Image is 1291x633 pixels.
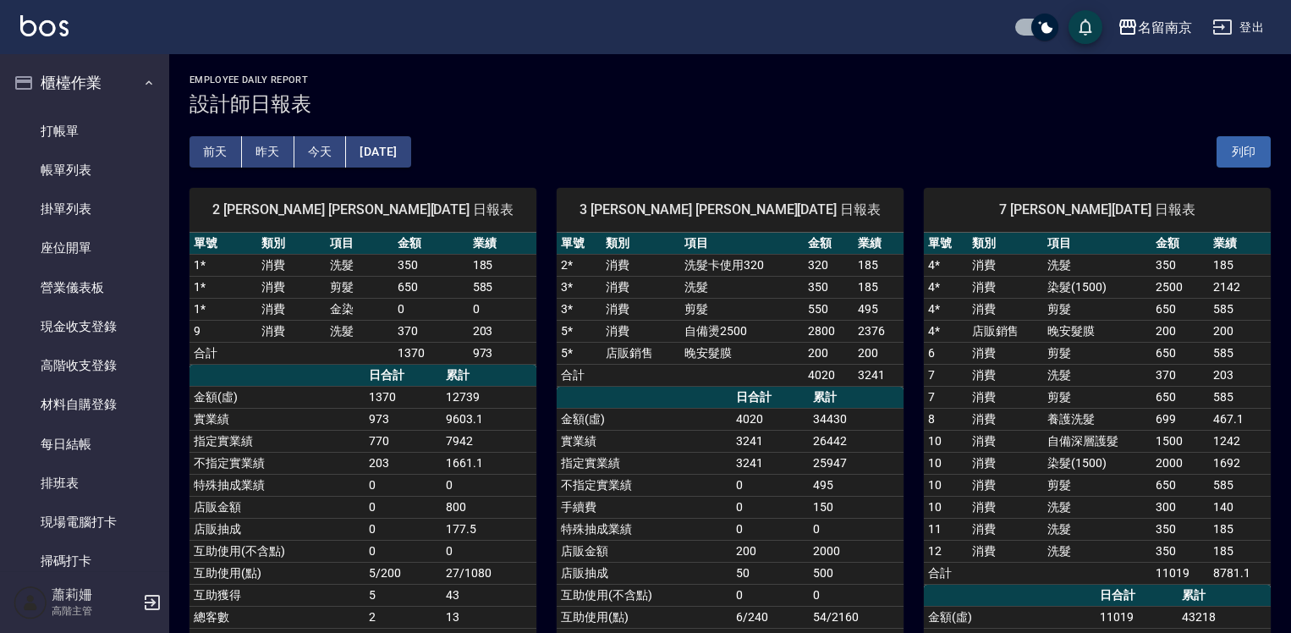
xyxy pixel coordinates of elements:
th: 金額 [1151,233,1209,255]
h2: Employee Daily Report [190,74,1271,85]
td: 消費 [257,276,325,298]
a: 現場電腦打卡 [7,503,162,542]
a: 座位開單 [7,228,162,267]
td: 消費 [968,408,1044,430]
a: 排班表 [7,464,162,503]
td: 350 [1151,254,1209,276]
a: 掃碼打卡 [7,542,162,581]
td: 495 [854,298,904,320]
button: 名留南京 [1111,10,1199,45]
td: 13 [442,606,536,628]
th: 單號 [924,233,968,255]
td: 洗髮卡使用320 [680,254,804,276]
td: 2142 [1209,276,1271,298]
td: 11019 [1151,562,1209,584]
td: 12739 [442,386,536,408]
td: 200 [732,540,809,562]
td: 770 [365,430,442,452]
a: 12 [928,544,942,558]
td: 585 [1209,342,1271,364]
th: 類別 [602,233,680,255]
td: 0 [365,496,442,518]
td: 晚安髮膜 [680,342,804,364]
td: 金額(虛) [190,386,365,408]
td: 54/2160 [809,606,904,628]
div: 名留南京 [1138,17,1192,38]
a: 7 [928,368,935,382]
img: Logo [20,15,69,36]
td: 特殊抽成業績 [190,474,365,496]
td: 0 [442,474,536,496]
th: 類別 [257,233,325,255]
td: 43 [442,584,536,606]
td: 互助使用(不含點) [190,540,365,562]
td: 消費 [968,496,1044,518]
td: 剪髮 [1043,342,1151,364]
td: 1370 [365,386,442,408]
td: 指定實業績 [190,430,365,452]
button: 昨天 [242,136,294,168]
td: 0 [809,518,904,540]
td: 金染 [326,298,393,320]
td: 店販金額 [557,540,732,562]
td: 585 [1209,386,1271,408]
a: 帳單列表 [7,151,162,190]
th: 日合計 [1096,585,1177,607]
th: 金額 [393,233,469,255]
td: 25947 [809,452,904,474]
th: 業績 [469,233,536,255]
td: 店販銷售 [602,342,680,364]
td: 洗髮 [1043,254,1151,276]
th: 金額 [804,233,854,255]
td: 染髮(1500) [1043,452,1151,474]
a: 10 [928,434,942,448]
td: 800 [442,496,536,518]
td: 晚安髮膜 [1043,320,1151,342]
td: 不指定實業績 [557,474,732,496]
td: 店販銷售 [968,320,1044,342]
td: 467.1 [1209,408,1271,430]
td: 洗髮 [1043,540,1151,562]
td: 370 [393,320,469,342]
td: 0 [393,298,469,320]
td: 370 [1151,364,1209,386]
td: 0 [365,540,442,562]
td: 185 [1209,540,1271,562]
a: 每日結帳 [7,425,162,464]
td: 消費 [968,474,1044,496]
td: 5/200 [365,562,442,584]
td: 洗髮 [326,320,393,342]
button: [DATE] [346,136,410,168]
td: 實業績 [190,408,365,430]
td: 650 [1151,386,1209,408]
td: 2800 [804,320,854,342]
td: 350 [1151,518,1209,540]
td: 互助使用(點) [190,562,365,584]
td: 消費 [968,254,1044,276]
td: 203 [365,452,442,474]
td: 973 [365,408,442,430]
a: 材料自購登錄 [7,385,162,424]
td: 剪髮 [1043,474,1151,496]
td: 9603.1 [442,408,536,430]
td: 養護洗髮 [1043,408,1151,430]
td: 650 [1151,474,1209,496]
td: 1242 [1209,430,1271,452]
td: 剪髮 [326,276,393,298]
th: 單號 [190,233,257,255]
td: 4020 [804,364,854,386]
td: 43218 [1178,606,1271,628]
td: 2 [365,606,442,628]
td: 0 [365,518,442,540]
td: 消費 [968,342,1044,364]
td: 177.5 [442,518,536,540]
td: 1692 [1209,452,1271,474]
td: 699 [1151,408,1209,430]
td: 特殊抽成業績 [557,518,732,540]
td: 550 [804,298,854,320]
td: 140 [1209,496,1271,518]
button: 列印 [1217,136,1271,168]
a: 掛單列表 [7,190,162,228]
a: 營業儀表板 [7,268,162,307]
td: 實業績 [557,430,732,452]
